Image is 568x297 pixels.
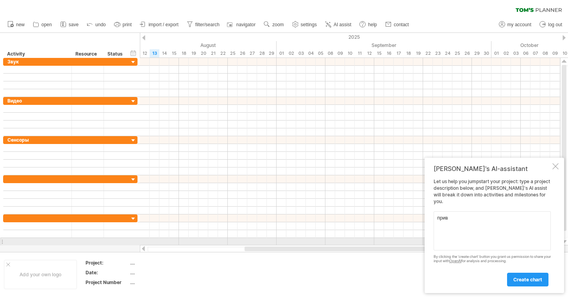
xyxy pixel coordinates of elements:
[179,49,189,58] div: Monday, 18 August 2025
[107,50,125,58] div: Status
[7,136,68,144] div: Сенсоры
[86,259,129,266] div: Project:
[7,50,67,58] div: Activity
[71,41,277,49] div: August 2025
[334,22,351,27] span: AI assist
[306,49,316,58] div: Thursday, 4 September 2025
[159,49,169,58] div: Thursday, 14 August 2025
[198,49,208,58] div: Wednesday, 20 August 2025
[538,20,564,30] a: log out
[169,49,179,58] div: Friday, 15 August 2025
[286,49,296,58] div: Tuesday, 2 September 2025
[185,20,222,30] a: filter/search
[262,20,286,30] a: zoom
[267,49,277,58] div: Friday, 29 August 2025
[548,22,562,27] span: log out
[290,20,319,30] a: settings
[189,49,198,58] div: Tuesday, 19 August 2025
[316,49,325,58] div: Friday, 5 September 2025
[511,49,521,58] div: Friday, 3 October 2025
[374,49,384,58] div: Monday, 15 September 2025
[257,49,267,58] div: Thursday, 28 August 2025
[7,58,68,65] div: Звук
[236,22,255,27] span: navigator
[86,279,129,286] div: Project Number
[75,50,99,58] div: Resource
[413,49,423,58] div: Friday, 19 September 2025
[462,49,472,58] div: Friday, 26 September 2025
[357,20,379,30] a: help
[138,20,181,30] a: import / export
[423,49,433,58] div: Monday, 22 September 2025
[296,49,306,58] div: Wednesday, 3 September 2025
[383,20,411,30] a: contact
[16,22,25,27] span: new
[550,49,560,58] div: Thursday, 9 October 2025
[31,20,54,30] a: open
[277,49,286,58] div: Monday, 1 September 2025
[434,255,551,263] div: By clicking the 'create chart' button you grant us permission to share your input with for analys...
[69,22,79,27] span: save
[507,22,531,27] span: my account
[208,49,218,58] div: Thursday, 21 August 2025
[452,49,462,58] div: Thursday, 25 September 2025
[491,49,501,58] div: Wednesday, 1 October 2025
[130,279,196,286] div: ....
[130,269,196,276] div: ....
[443,49,452,58] div: Wednesday, 24 September 2025
[301,22,317,27] span: settings
[384,49,394,58] div: Tuesday, 16 September 2025
[228,49,238,58] div: Monday, 25 August 2025
[497,20,534,30] a: my account
[394,22,409,27] span: contact
[148,22,179,27] span: import / export
[434,165,551,173] div: [PERSON_NAME]'s AI-assistant
[247,49,257,58] div: Wednesday, 27 August 2025
[112,20,134,30] a: print
[85,20,108,30] a: undo
[540,49,550,58] div: Wednesday, 8 October 2025
[345,49,355,58] div: Wednesday, 10 September 2025
[513,277,542,283] span: create chart
[150,49,159,58] div: Wednesday, 13 August 2025
[218,49,228,58] div: Friday, 22 August 2025
[226,20,258,30] a: navigator
[404,49,413,58] div: Thursday, 18 September 2025
[449,259,461,263] a: OpenAI
[530,49,540,58] div: Tuesday, 7 October 2025
[325,49,335,58] div: Monday, 8 September 2025
[521,49,530,58] div: Monday, 6 October 2025
[130,259,196,266] div: ....
[394,49,404,58] div: Wednesday, 17 September 2025
[364,49,374,58] div: Friday, 12 September 2025
[472,49,482,58] div: Monday, 29 September 2025
[335,49,345,58] div: Tuesday, 9 September 2025
[272,22,284,27] span: zoom
[5,20,27,30] a: new
[195,22,220,27] span: filter/search
[482,49,491,58] div: Tuesday, 30 September 2025
[323,20,354,30] a: AI assist
[355,49,364,58] div: Thursday, 11 September 2025
[277,41,491,49] div: September 2025
[507,273,548,286] a: create chart
[368,22,377,27] span: help
[41,22,52,27] span: open
[58,20,81,30] a: save
[95,22,106,27] span: undo
[238,49,247,58] div: Tuesday, 26 August 2025
[7,97,68,104] div: Видео
[434,178,551,286] div: Let us help you jumpstart your project: type a project description below, and [PERSON_NAME]'s AI ...
[140,49,150,58] div: Tuesday, 12 August 2025
[501,49,511,58] div: Thursday, 2 October 2025
[86,269,129,276] div: Date:
[4,260,77,289] div: Add your own logo
[433,49,443,58] div: Tuesday, 23 September 2025
[123,22,132,27] span: print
